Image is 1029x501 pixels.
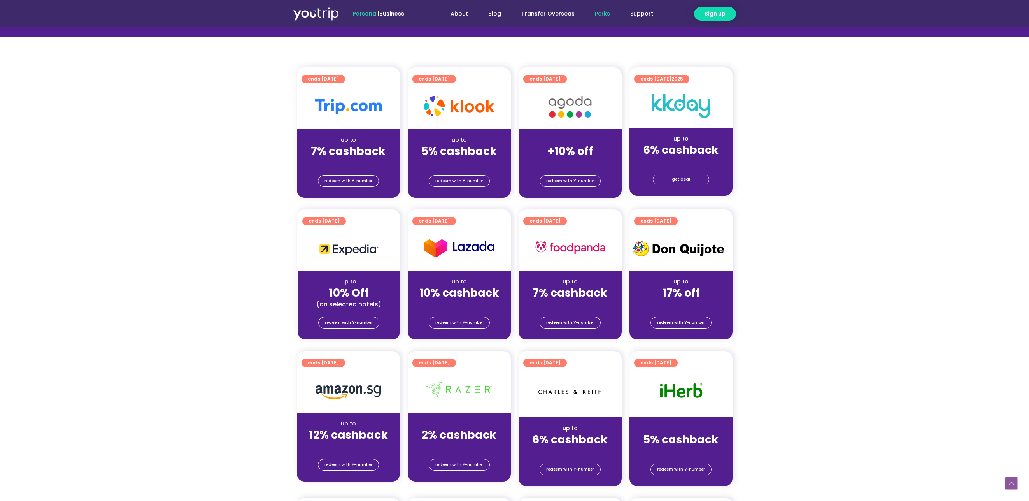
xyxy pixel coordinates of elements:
a: Business [379,10,404,18]
div: up to [414,136,505,144]
div: (for stays only) [303,158,394,167]
a: redeem with Y-number [318,459,379,471]
span: ends [DATE] [419,359,450,367]
a: ends [DATE] [634,217,678,225]
div: up to [525,278,615,286]
span: ends [DATE] [640,217,671,225]
span: ends [DATE] [419,75,450,83]
strong: 2% cashback [422,427,496,443]
span: ends [DATE] [419,217,450,225]
a: About [440,7,478,21]
a: Transfer Overseas [511,7,585,21]
span: ends [DATE] [640,75,683,83]
div: up to [303,420,394,428]
span: redeem with Y-number [546,317,594,328]
span: redeem with Y-number [435,459,483,470]
a: Support [620,7,663,21]
span: ends [DATE] [529,75,561,83]
span: redeem with Y-number [435,317,483,328]
a: redeem with Y-number [318,175,379,187]
span: ends [DATE] [529,217,561,225]
div: (for stays only) [414,158,505,167]
span: redeem with Y-number [324,176,372,186]
a: redeem with Y-number [540,464,601,475]
span: redeem with Y-number [325,317,373,328]
div: (for stays only) [525,300,615,308]
div: (for stays only) [636,157,726,165]
strong: 7% cashback [311,144,386,159]
a: Blog [478,7,511,21]
a: redeem with Y-number [429,317,490,329]
div: up to [414,278,505,286]
div: up to [525,424,615,432]
span: redeem with Y-number [546,464,594,475]
span: get deal [672,174,690,185]
div: up to [414,420,505,428]
strong: 10% cashback [419,285,499,301]
div: (for stays only) [303,442,394,450]
span: redeem with Y-number [657,317,705,328]
span: Personal [352,10,378,18]
a: Sign up [694,7,736,21]
a: ends [DATE]2025 [634,75,689,83]
a: get deal [653,174,709,185]
strong: 6% cashback [532,432,608,447]
strong: 5% cashback [643,432,719,447]
a: ends [DATE] [634,359,678,367]
strong: 17% off [662,285,700,301]
div: (for stays only) [525,158,615,167]
strong: +10% off [547,144,593,159]
span: redeem with Y-number [324,459,372,470]
div: up to [636,424,726,432]
a: ends [DATE] [523,359,567,367]
a: redeem with Y-number [540,317,601,329]
span: redeem with Y-number [657,464,705,475]
a: redeem with Y-number [429,459,490,471]
strong: 5% cashback [421,144,497,159]
div: (for stays only) [414,300,505,308]
span: redeem with Y-number [546,176,594,186]
strong: 10% Off [329,285,369,301]
a: ends [DATE] [302,75,345,83]
span: ends [DATE] [308,75,339,83]
nav: Menu [425,7,663,21]
span: | [352,10,404,18]
a: Perks [585,7,620,21]
a: ends [DATE] [412,75,456,83]
strong: 7% cashback [533,285,607,301]
div: (for stays only) [636,447,726,455]
span: ends [DATE] [308,359,339,367]
div: (for stays only) [414,442,505,450]
a: redeem with Y-number [429,175,490,187]
a: ends [DATE] [302,217,346,225]
strong: 6% cashback [643,142,719,158]
a: redeem with Y-number [650,464,712,475]
a: redeem with Y-number [650,317,712,329]
a: redeem with Y-number [540,175,601,187]
div: up to [303,136,394,144]
a: ends [DATE] [412,359,456,367]
div: (for stays only) [636,300,726,308]
span: redeem with Y-number [435,176,483,186]
span: up to [563,136,577,144]
span: Sign up [705,10,726,18]
a: ends [DATE] [523,217,567,225]
div: up to [636,278,726,286]
div: (for stays only) [525,447,615,455]
a: ends [DATE] [412,217,456,225]
span: ends [DATE] [309,217,340,225]
a: ends [DATE] [302,359,345,367]
span: 2025 [671,76,683,82]
span: ends [DATE] [640,359,671,367]
div: (on selected hotels) [304,300,394,308]
div: up to [636,135,726,143]
span: ends [DATE] [529,359,561,367]
a: ends [DATE] [523,75,567,83]
strong: 12% cashback [309,427,388,443]
a: redeem with Y-number [318,317,379,329]
div: up to [304,278,394,286]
